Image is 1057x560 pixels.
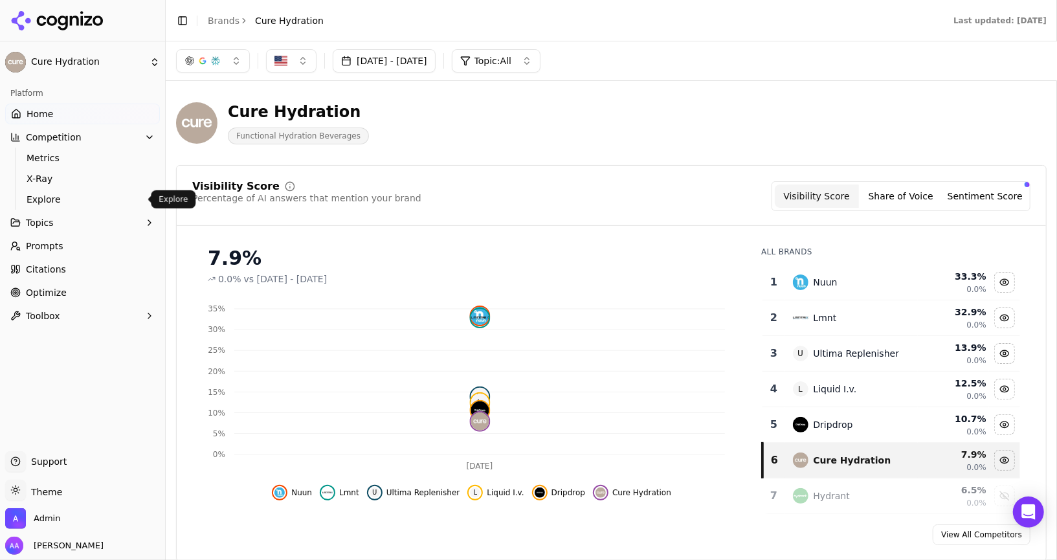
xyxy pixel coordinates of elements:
span: 0.0% [218,273,241,286]
span: Competition [26,131,82,144]
button: Sentiment Score [943,185,1027,208]
button: Hide nuun data [994,272,1015,293]
a: Brands [208,16,239,26]
img: lmnt [793,310,808,326]
img: cure hydration [793,453,808,468]
span: L [470,487,480,498]
img: lmnt [471,309,489,327]
div: 1 [768,274,779,290]
button: Open organization switcher [5,508,60,529]
button: [DATE] - [DATE] [333,49,436,73]
div: 7.9 % [920,448,986,461]
button: Hide dripdrop data [994,414,1015,435]
a: Home [5,104,160,124]
span: U [471,388,489,406]
tspan: 0% [213,450,225,459]
tspan: [DATE] [467,462,493,471]
span: Lmnt [339,487,359,498]
img: hydrant [793,488,808,504]
span: U [793,346,808,361]
tspan: 30% [208,325,225,334]
span: Metrics [27,151,139,164]
a: View All Competitors [933,524,1030,545]
a: Optimize [5,282,160,303]
div: 5 [768,417,779,432]
button: Hide nuun data [272,485,312,500]
div: Platform [5,83,160,104]
div: Cure Hydration [814,454,891,467]
button: Open user button [5,537,104,555]
button: Visibility Score [775,185,859,208]
a: Prompts [5,236,160,256]
tspan: 25% [208,346,225,355]
img: Admin [5,508,26,529]
div: 13.9 % [920,341,986,354]
span: vs [DATE] - [DATE] [244,273,328,286]
button: Hide liquid i.v. data [467,485,524,500]
div: Visibility Score [192,181,280,192]
div: Dripdrop [814,418,853,431]
div: Ultima Replenisher [814,347,900,360]
span: Nuun [291,487,312,498]
span: Prompts [26,240,63,252]
span: [PERSON_NAME] [28,540,104,552]
div: 7 [768,488,779,504]
span: Dripdrop [551,487,585,498]
tr: 1nuunNuun33.3%0.0%Hide nuun data [762,265,1020,300]
div: Open Intercom Messenger [1013,497,1044,528]
span: 0.0% [966,320,986,330]
span: X-Ray [27,172,139,185]
span: 0.0% [966,355,986,366]
div: Nuun [814,276,838,289]
tr: 7hydrantHydrant6.5%0.0%Show hydrant data [762,478,1020,514]
div: 6.5 % [920,484,986,497]
a: X-Ray [21,170,144,188]
tr: 4LLiquid I.v.12.5%0.0%Hide liquid i.v. data [762,372,1020,407]
button: Show hydrant data [994,486,1015,506]
tspan: 15% [208,388,225,397]
button: Hide cure hydration data [593,485,671,500]
button: Hide ultima replenisher data [367,485,460,500]
div: 12.5 % [920,377,986,390]
span: U [370,487,380,498]
button: Hide dripdrop data [532,485,585,500]
button: Hide cure hydration data [994,450,1015,471]
span: Theme [26,487,62,497]
button: Hide liquid i.v. data [994,379,1015,399]
a: Metrics [21,149,144,167]
img: cure hydration [595,487,606,498]
span: Home [27,107,53,120]
span: Support [26,455,67,468]
span: Topics [26,216,54,229]
span: Toolbox [26,309,60,322]
button: Topics [5,212,160,233]
div: Last updated: [DATE] [953,16,1047,26]
span: Admin [34,513,60,524]
img: cure hydration [471,412,489,431]
div: 10.7 % [920,412,986,425]
p: Explore [159,194,188,205]
div: 3 [768,346,779,361]
img: Alp Aysan [5,537,23,555]
img: dripdrop [471,401,489,420]
tr: 3UUltima Replenisher13.9%0.0%Hide ultima replenisher data [762,336,1020,372]
span: Citations [26,263,66,276]
span: 0.0% [966,284,986,295]
img: Cure Hydration [176,102,217,144]
span: Cure Hydration [612,487,671,498]
button: Hide lmnt data [994,308,1015,328]
div: 7.9% [208,247,735,270]
a: Explore [21,190,144,208]
span: 0.0% [966,391,986,401]
span: Cure Hydration [255,14,324,27]
tspan: 35% [208,304,225,313]
div: 32.9 % [920,306,986,319]
span: 0.0% [966,462,986,473]
img: Cure Hydration [5,52,26,73]
button: Share of Voice [859,185,943,208]
span: Explore [27,193,139,206]
img: dripdrop [535,487,545,498]
div: 6 [769,453,779,468]
button: Toolbox [5,306,160,326]
div: Data table [761,265,1020,514]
